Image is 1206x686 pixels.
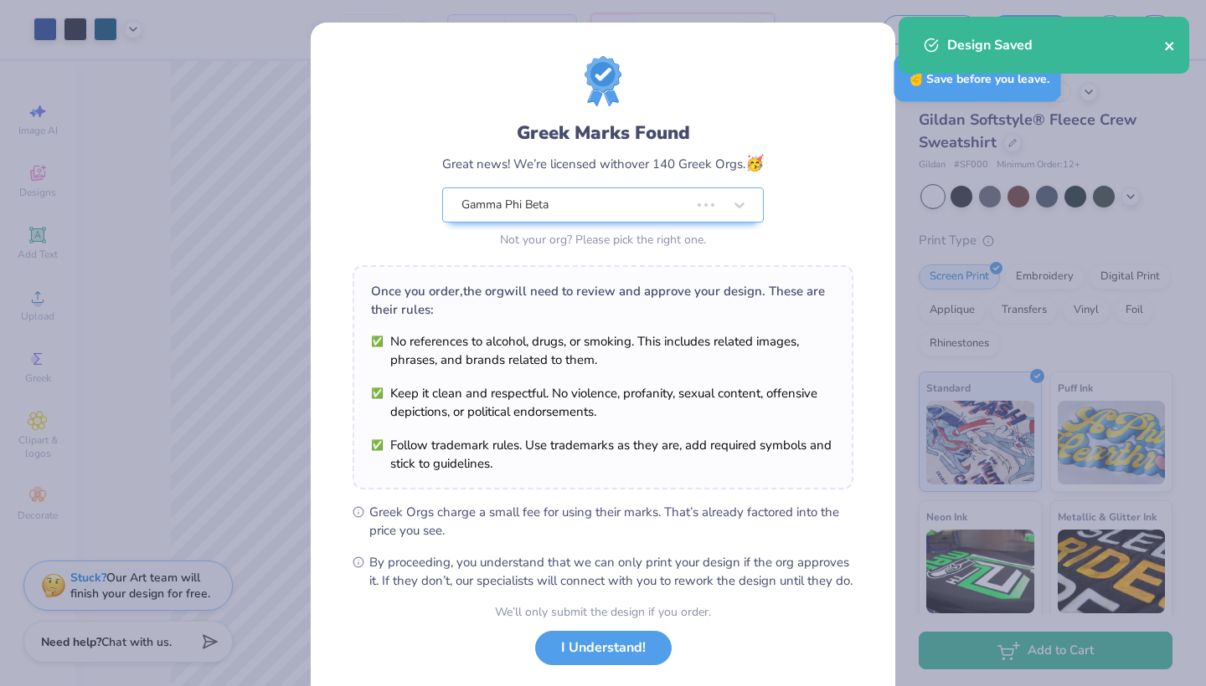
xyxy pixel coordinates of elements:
div: Not your org? Please pick the right one. [442,231,764,248]
li: No references to alcohol, drugs, or smoking. This includes related images, phrases, and brands re... [371,332,835,369]
img: license-marks-badge.png [585,56,621,106]
span: By proceeding, you understand that we can only print your design if the org approves it. If they ... [369,553,853,590]
div: We’ll only submit the design if you order. [495,603,711,621]
span: 🥳 [745,153,764,173]
div: Great news! We’re licensed with over 140 Greek Orgs. [442,152,764,175]
li: Follow trademark rules. Use trademarks as they are, add required symbols and stick to guidelines. [371,436,835,473]
button: close [1164,35,1176,55]
span: Greek Orgs charge a small fee for using their marks. That’s already factored into the price you see. [369,503,853,540]
div: Greek Marks Found [442,120,764,146]
li: Keep it clean and respectful. No violence, profanity, sexual content, offensive depictions, or po... [371,384,835,421]
div: Design Saved [947,35,1164,55]
div: Once you order, the org will need to review and approve your design. These are their rules: [371,282,835,319]
button: I Understand! [535,631,672,665]
div: Save before you leave. [894,54,1061,102]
